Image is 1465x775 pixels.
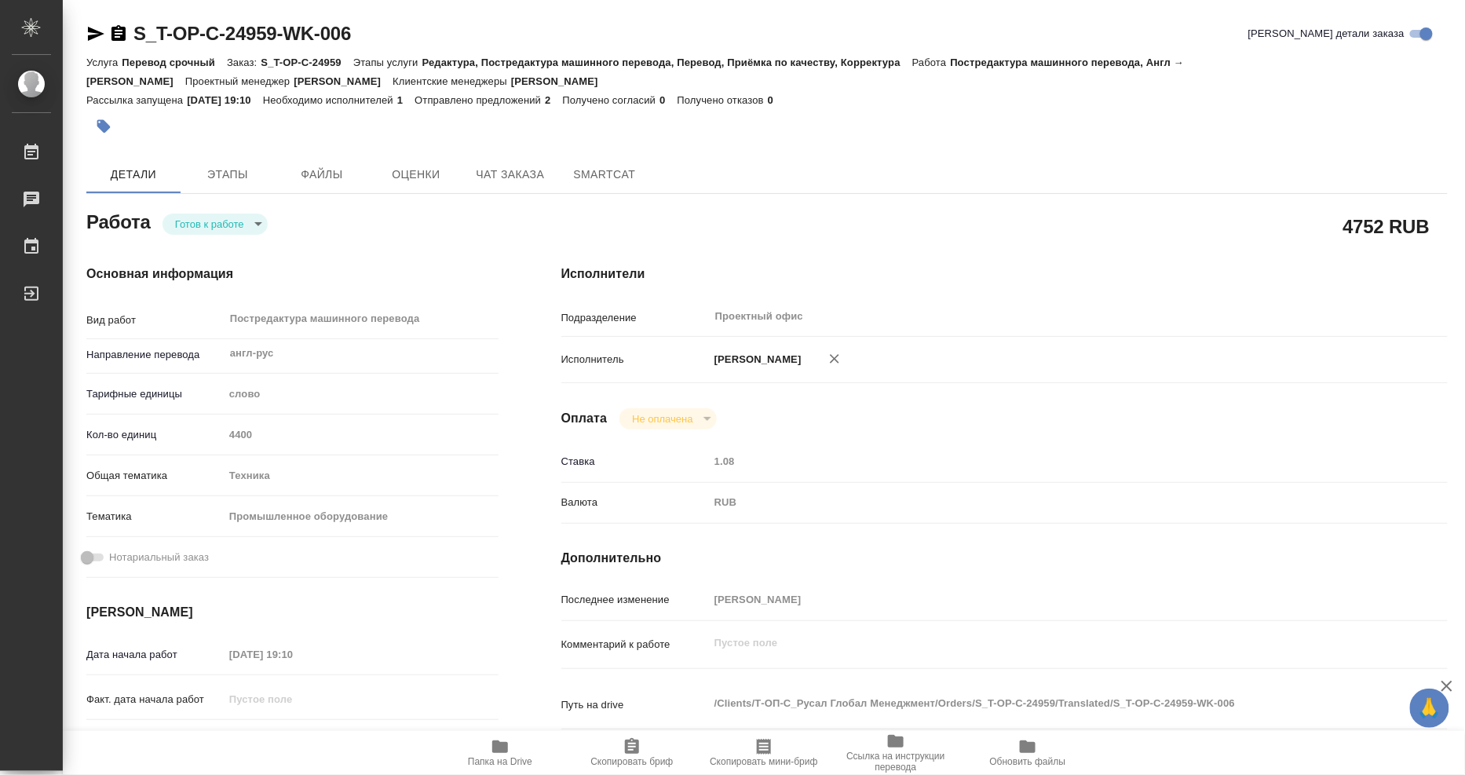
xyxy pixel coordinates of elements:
p: Этапы услуги [353,57,422,68]
input: Пустое поле [224,423,499,446]
p: Отправлено предложений [415,94,545,106]
p: Тарифные единицы [86,386,224,402]
span: [PERSON_NAME] детали заказа [1248,26,1405,42]
input: Пустое поле [709,450,1374,473]
span: Детали [96,165,171,185]
span: Нотариальный заказ [109,550,209,565]
p: 1 [397,94,415,106]
span: Этапы [190,165,265,185]
button: Удалить исполнителя [817,342,852,376]
div: Промышленное оборудование [224,503,499,530]
p: Вид работ [86,313,224,328]
button: Скопировать мини-бриф [698,731,830,775]
span: Обновить файлы [990,756,1066,767]
p: Факт. дата начала работ [86,692,224,707]
button: Не оплачена [627,412,697,426]
p: Кол-во единиц [86,427,224,443]
h4: [PERSON_NAME] [86,603,499,622]
button: Обновить файлы [962,731,1094,775]
p: Подразделение [561,310,709,326]
h2: Работа [86,207,151,235]
h2: 4752 RUB [1343,213,1430,239]
p: Проектный менеджер [185,75,294,87]
h4: Основная информация [86,265,499,283]
button: Скопировать бриф [566,731,698,775]
p: Последнее изменение [561,592,709,608]
p: Услуга [86,57,122,68]
button: Ссылка на инструкции перевода [830,731,962,775]
p: Дата начала работ [86,647,224,663]
div: Готов к работе [619,408,716,430]
button: Добавить тэг [86,109,121,144]
p: Направление перевода [86,347,224,363]
p: Клиентские менеджеры [393,75,511,87]
p: Тематика [86,509,224,525]
p: [PERSON_NAME] [294,75,393,87]
p: Валюта [561,495,709,510]
p: Комментарий к работе [561,637,709,653]
span: Чат заказа [473,165,548,185]
input: Пустое поле [224,688,361,711]
button: Скопировать ссылку [109,24,128,43]
p: Исполнитель [561,352,709,367]
h4: Исполнители [561,265,1448,283]
button: Готов к работе [170,218,249,231]
button: 🙏 [1410,689,1449,728]
input: Пустое поле [709,588,1374,611]
span: Оценки [378,165,454,185]
p: Получено отказов [678,94,768,106]
p: 0 [768,94,785,106]
p: S_T-OP-C-24959 [261,57,353,68]
a: S_T-OP-C-24959-WK-006 [133,23,351,44]
span: 🙏 [1416,692,1443,725]
p: Необходимо исполнителей [263,94,397,106]
input: Пустое поле [224,729,361,751]
p: 0 [659,94,677,106]
p: Работа [912,57,951,68]
p: [PERSON_NAME] [709,352,802,367]
span: Скопировать мини-бриф [710,756,817,767]
p: [PERSON_NAME] [511,75,610,87]
p: [DATE] 19:10 [187,94,263,106]
textarea: /Clients/Т-ОП-С_Русал Глобал Менеджмент/Orders/S_T-OP-C-24959/Translated/S_T-OP-C-24959-WK-006 [709,690,1374,717]
p: Рассылка запущена [86,94,187,106]
p: Общая тематика [86,468,224,484]
div: слово [224,381,499,408]
h4: Дополнительно [561,549,1448,568]
p: 2 [545,94,562,106]
span: SmartCat [567,165,642,185]
input: Пустое поле [224,643,361,666]
span: Папка на Drive [468,756,532,767]
button: Скопировать ссылку для ЯМессенджера [86,24,105,43]
p: Получено согласий [563,94,660,106]
p: Редактура, Постредактура машинного перевода, Перевод, Приёмка по качеству, Корректура [422,57,912,68]
div: RUB [709,489,1374,516]
div: Техника [224,462,499,489]
p: Заказ: [227,57,261,68]
p: Ставка [561,454,709,470]
div: Готов к работе [163,214,268,235]
p: Перевод срочный [122,57,227,68]
span: Скопировать бриф [590,756,673,767]
p: Путь на drive [561,697,709,713]
span: Ссылка на инструкции перевода [839,751,952,773]
span: Файлы [284,165,360,185]
h4: Оплата [561,409,608,428]
button: Папка на Drive [434,731,566,775]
